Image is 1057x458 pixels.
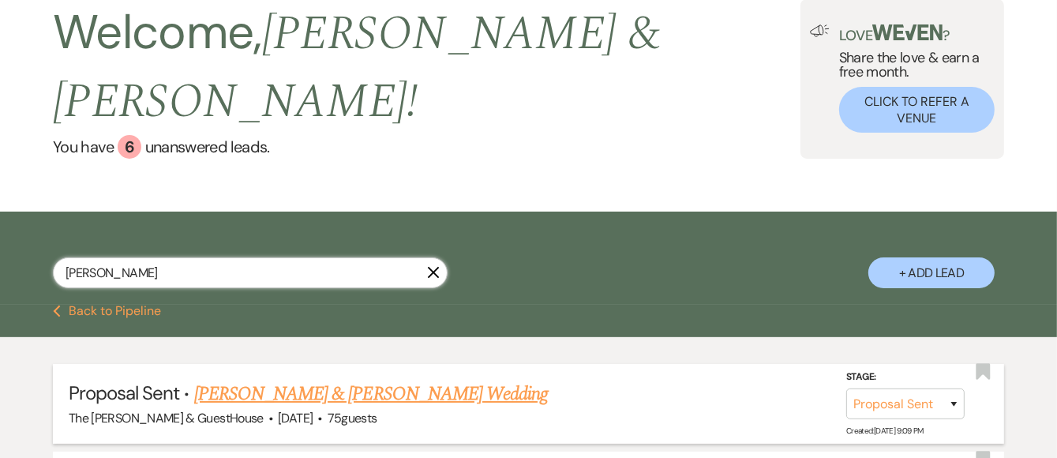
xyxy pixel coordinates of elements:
[53,135,800,159] a: You have 6 unanswered leads.
[53,305,161,317] button: Back to Pipeline
[69,381,180,405] span: Proposal Sent
[194,380,548,408] a: [PERSON_NAME] & [PERSON_NAME] Wedding
[69,410,264,426] span: The [PERSON_NAME] & GuestHouse
[839,87,995,133] button: Click to Refer a Venue
[872,24,943,40] img: weven-logo-green.svg
[118,135,141,159] div: 6
[53,257,448,288] input: Search by name, event date, email address or phone number
[846,369,965,386] label: Stage:
[868,257,995,288] button: + Add Lead
[846,426,924,436] span: Created: [DATE] 9:09 PM
[839,24,995,43] p: Love ?
[830,24,995,133] div: Share the love & earn a free month.
[810,24,830,37] img: loud-speaker-illustration.svg
[328,410,377,426] span: 75 guests
[278,410,313,426] span: [DATE]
